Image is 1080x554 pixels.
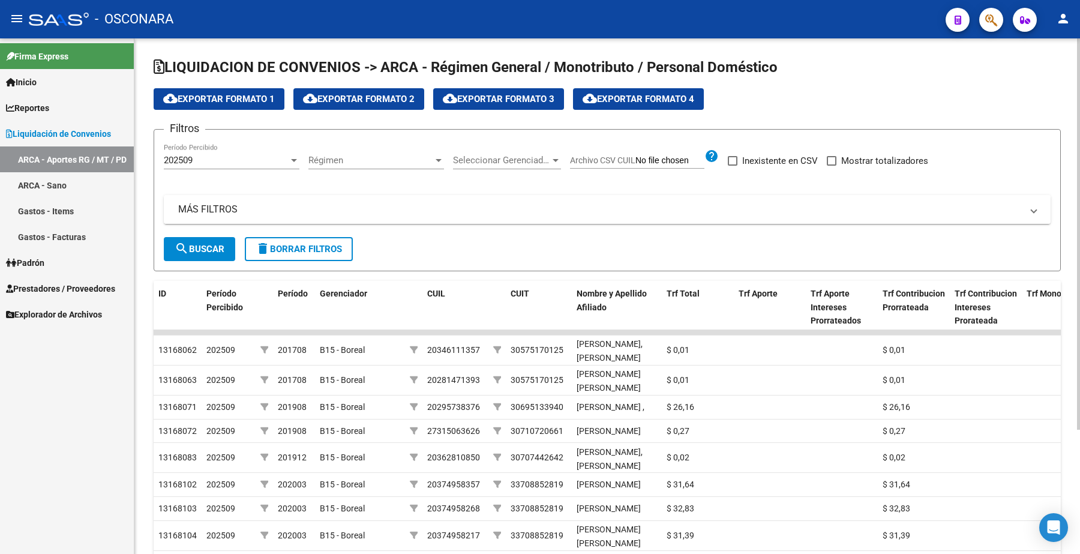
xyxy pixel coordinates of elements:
span: $ 26,16 [883,402,910,412]
span: Exportar Formato 1 [163,94,275,104]
span: Trf Aporte [739,289,778,298]
mat-icon: cloud_download [303,91,317,106]
span: $ 0,01 [883,375,905,385]
span: Reportes [6,101,49,115]
datatable-header-cell: Trf Contribucion Intereses Prorateada [950,281,1022,334]
span: 202509 [206,345,235,355]
span: B15 - Boreal [320,426,365,436]
span: - OSCONARA [95,6,173,32]
span: Nombre y Apellido Afiliado [577,289,647,312]
span: Trf Total [667,289,700,298]
span: Gerenciador [320,289,367,298]
datatable-header-cell: Gerenciador [315,281,405,334]
datatable-header-cell: Trf Contribucion Prorrateada [878,281,950,334]
button: Borrar Filtros [245,237,353,261]
span: 13168103 [158,504,197,513]
span: Prestadores / Proveedores [6,282,115,295]
span: 202003 [278,504,307,513]
span: 13168072 [158,426,197,436]
button: Exportar Formato 1 [154,88,284,110]
span: Seleccionar Gerenciador [453,155,550,166]
span: 202509 [206,504,235,513]
input: Archivo CSV CUIL [635,155,704,166]
div: 20346111357 [427,343,480,357]
span: [PERSON_NAME] [577,480,641,489]
span: 201708 [278,375,307,385]
span: $ 31,64 [883,480,910,489]
span: Exportar Formato 3 [443,94,554,104]
span: $ 0,01 [883,345,905,355]
span: $ 0,27 [667,426,689,436]
datatable-header-cell: Nombre y Apellido Afiliado [572,281,662,334]
span: LIQUIDACION DE CONVENIOS -> ARCA - Régimen General / Monotributo / Personal Doméstico [154,59,778,76]
span: 13168071 [158,402,197,412]
span: $ 0,27 [883,426,905,436]
span: B15 - Boreal [320,345,365,355]
span: ID [158,289,166,298]
button: Buscar [164,237,235,261]
span: $ 32,83 [883,504,910,513]
mat-icon: person [1056,11,1070,26]
span: $ 31,39 [667,531,694,540]
span: $ 0,02 [667,453,689,462]
span: [PERSON_NAME] [PERSON_NAME] [577,525,641,548]
div: 20295738376 [427,400,480,414]
span: 202509 [206,375,235,385]
datatable-header-cell: Trf Total [662,281,734,334]
span: 202509 [206,426,235,436]
span: 201908 [278,426,307,436]
span: CUIT [511,289,529,298]
span: 13168062 [158,345,197,355]
span: B15 - Boreal [320,504,365,513]
mat-icon: delete [256,241,270,256]
span: Firma Express [6,50,68,63]
span: Explorador de Archivos [6,308,102,321]
div: 20374958357 [427,478,480,492]
datatable-header-cell: ID [154,281,202,334]
span: Exportar Formato 2 [303,94,415,104]
span: Mostrar totalizadores [841,154,928,168]
span: 201908 [278,402,307,412]
div: 20281471393 [427,373,480,387]
span: Período [278,289,308,298]
button: Exportar Formato 4 [573,88,704,110]
div: 20362810850 [427,451,480,465]
span: Archivo CSV CUIL [570,155,635,165]
h3: Filtros [164,120,205,137]
mat-expansion-panel-header: MÁS FILTROS [164,195,1051,224]
span: 13168063 [158,375,197,385]
span: CUIL [427,289,445,298]
datatable-header-cell: Trf Aporte Intereses Prorrateados [806,281,878,334]
span: Período Percibido [206,289,243,312]
span: 202509 [206,480,235,489]
span: 201708 [278,345,307,355]
div: 33708852819 [511,529,563,543]
span: [PERSON_NAME] [PERSON_NAME] [PERSON_NAME] , [577,369,644,406]
div: 20374958268 [427,502,480,516]
span: Régimen [308,155,433,166]
button: Exportar Formato 3 [433,88,564,110]
span: 202509 [164,155,193,166]
datatable-header-cell: CUIT [506,281,572,334]
span: [PERSON_NAME], [PERSON_NAME] [577,339,643,363]
span: Buscar [175,244,224,254]
div: 33708852819 [511,502,563,516]
mat-icon: cloud_download [583,91,597,106]
mat-icon: cloud_download [163,91,178,106]
span: 13168104 [158,531,197,540]
span: $ 0,01 [667,345,689,355]
span: 202003 [278,531,307,540]
div: 30575170125 [511,373,563,387]
span: $ 31,64 [667,480,694,489]
div: 30710720661 [511,424,563,438]
div: Open Intercom Messenger [1039,513,1068,542]
span: [PERSON_NAME] [577,504,641,513]
span: Liquidación de Convenios [6,127,111,140]
span: 202003 [278,480,307,489]
mat-panel-title: MÁS FILTROS [178,203,1022,216]
div: 20374958217 [427,529,480,543]
span: [PERSON_NAME] [577,426,641,436]
datatable-header-cell: CUIL [422,281,488,334]
mat-icon: cloud_download [443,91,457,106]
span: [PERSON_NAME], [PERSON_NAME] [577,447,643,471]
